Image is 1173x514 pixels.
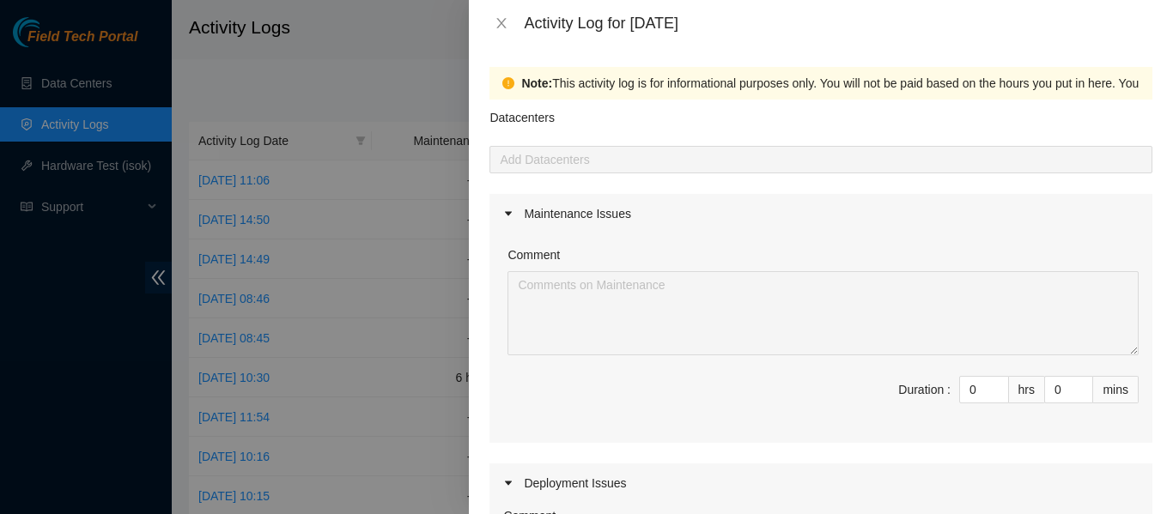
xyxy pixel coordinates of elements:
[489,463,1152,503] div: Deployment Issues
[489,100,554,127] p: Datacenters
[502,77,514,89] span: exclamation-circle
[898,380,951,399] div: Duration :
[507,271,1139,355] textarea: Comment
[489,194,1152,233] div: Maintenance Issues
[1009,376,1045,403] div: hrs
[495,16,508,30] span: close
[1093,376,1139,403] div: mins
[521,74,552,93] strong: Note:
[503,478,514,488] span: caret-right
[489,15,514,32] button: Close
[524,14,1152,33] div: Activity Log for [DATE]
[503,209,514,219] span: caret-right
[507,245,560,264] label: Comment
